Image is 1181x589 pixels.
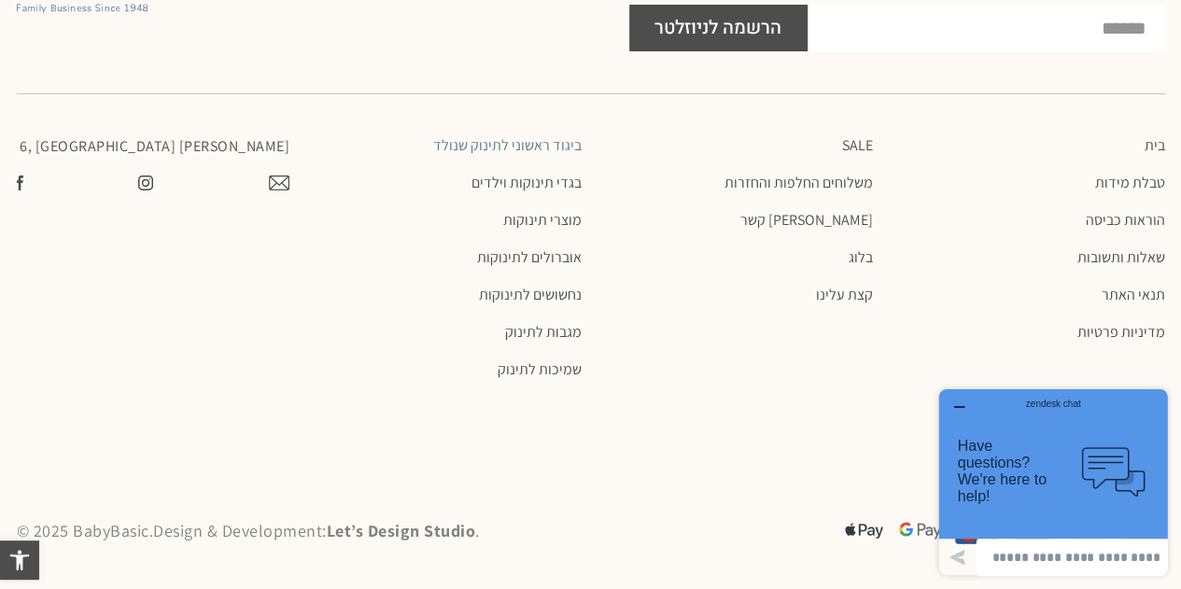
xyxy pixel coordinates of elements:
[600,248,874,267] a: בלוג
[892,286,1165,304] a: תנאי האתר
[892,248,1165,267] a: שאלות ותשובות
[600,286,874,304] a: קצת עלינו
[138,175,153,190] img: צפו בעמוד שלנו באינסטגרם
[327,520,476,541] a: Let’s Design Studio
[892,136,1165,342] nav: תפריט
[932,382,1174,582] iframe: פותח יישומון שאפשר לשוחח בו בצ'אט עם אחד הנציגים שלנו
[654,5,781,51] span: הרשמה לניוזלטר
[308,211,582,230] a: מוצרי תינוקות
[600,174,874,192] a: משלוחים החלפות והחזרות
[308,286,582,304] a: נחשושים לתינוקות
[600,136,874,155] a: SALE
[17,136,290,157] p: [PERSON_NAME] 6, [GEOGRAPHIC_DATA]
[17,175,23,190] img: עשו לנו לייק בפייסבוק
[308,174,582,192] a: בגדי תינוקות וילדים
[629,5,1165,51] form: Footer NLTR Form
[892,323,1165,342] a: מדיניות פרטיות
[892,136,1165,155] a: בית
[600,211,874,230] a: [PERSON_NAME] קשר
[892,211,1165,230] a: הוראות כביסה
[629,5,808,51] button: הרשמה לניוזלטר
[17,519,582,542] p: © 2025 BabyBasic. Design & Development: .
[308,136,582,379] nav: תפריט
[308,248,582,267] a: אוברולים לתינוקות
[308,323,582,342] a: מגבות לתינוק
[269,175,289,190] img: צרו קשר עם בייבי בייסיק במייל
[892,174,1165,192] a: טבלת מידות
[308,360,582,379] a: שמיכות לתינוק
[308,136,582,155] a: ביגוד ראשוני לתינוק שנולד
[600,136,874,304] nav: תפריט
